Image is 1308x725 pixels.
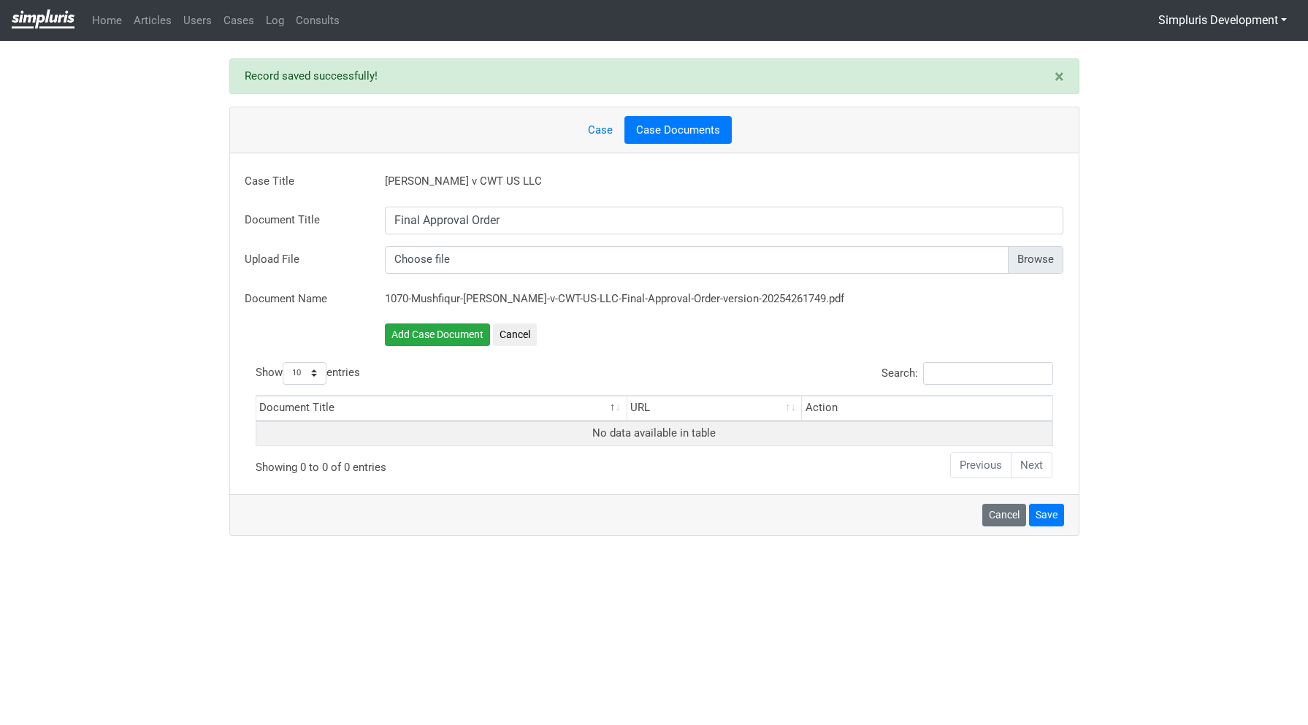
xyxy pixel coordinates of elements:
[12,9,74,28] img: Privacy-class-action
[234,168,374,195] label: Case Title
[923,362,1053,385] input: Search:
[234,207,374,234] label: Document Title
[385,285,844,312] label: 1070-Mushfiqur-[PERSON_NAME]-v-CWT-US-LLC-Final-Approval-Order-version-20254261749.pdf
[1029,504,1064,526] button: Save
[218,7,260,35] a: Cases
[576,116,624,145] a: Case
[256,421,1052,445] td: No data available in table
[260,7,290,35] a: Log
[385,323,490,346] button: Add Case Document
[627,396,803,421] th: URL: activate to sort column ascending
[177,7,218,35] a: Users
[881,362,1053,385] label: Search:
[624,116,732,145] a: Case Documents
[256,450,575,476] div: Showing 0 to 0 of 0 entries
[256,362,360,385] label: Show entries
[234,246,374,274] label: Upload File
[1040,59,1079,94] button: ×
[86,7,128,35] a: Home
[493,323,537,346] button: Cancel
[256,396,627,421] th: Document Title: activate to sort column descending
[234,285,374,312] label: Document Name
[1149,7,1296,34] button: Simpluris Development
[290,7,345,35] a: Consults
[982,504,1026,526] a: Cancel
[802,396,1052,421] th: Action
[128,7,177,35] a: Articles
[385,168,542,195] label: [PERSON_NAME] v CWT US LLC
[283,362,326,385] select: Showentries
[245,68,378,85] label: Record saved successfully!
